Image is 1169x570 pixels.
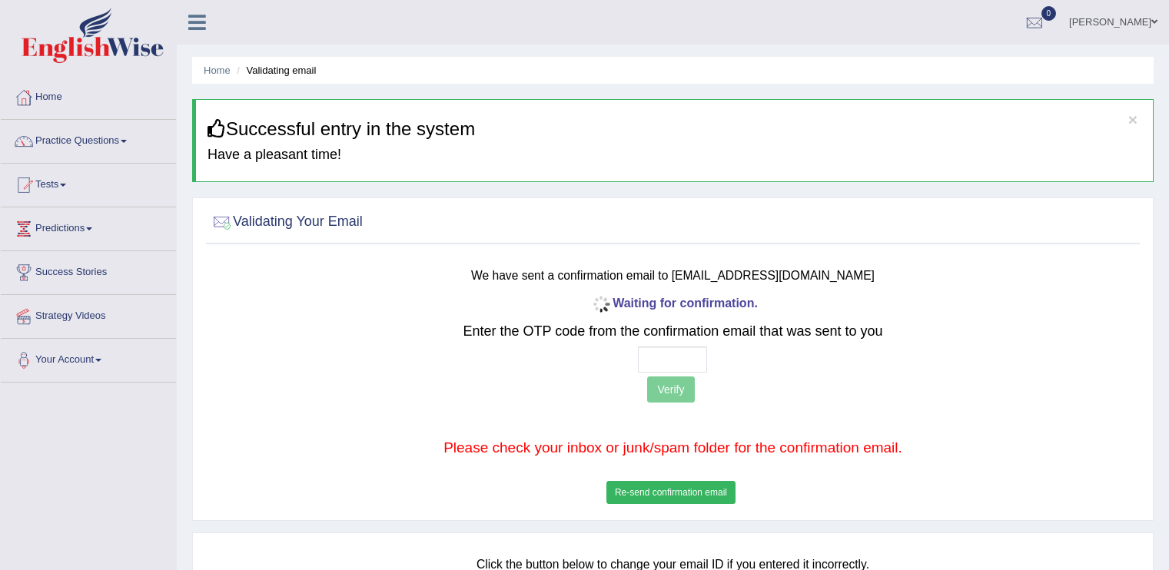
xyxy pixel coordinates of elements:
span: 0 [1041,6,1057,21]
small: We have sent a confirmation email to [EMAIL_ADDRESS][DOMAIN_NAME] [471,269,875,282]
a: Predictions [1,207,176,246]
p: Please check your inbox or junk/spam folder for the confirmation email. [288,437,1058,459]
a: Home [204,65,231,76]
a: Strategy Videos [1,295,176,333]
b: Waiting for confirmation. [588,297,758,310]
a: Practice Questions [1,120,176,158]
img: icon-progress-circle-small.gif [588,292,613,316]
a: Home [1,76,176,114]
h2: Validating Your Email [210,210,363,234]
a: Your Account [1,339,176,377]
button: × [1128,111,1137,128]
a: Success Stories [1,251,176,290]
a: Tests [1,164,176,202]
h3: Successful entry in the system [208,119,1141,139]
button: Re-send confirmation email [606,481,736,504]
li: Validating email [233,63,316,78]
h4: Have a pleasant time! [208,147,1141,163]
h2: Enter the OTP code from the confirmation email that was sent to you [288,324,1058,340]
